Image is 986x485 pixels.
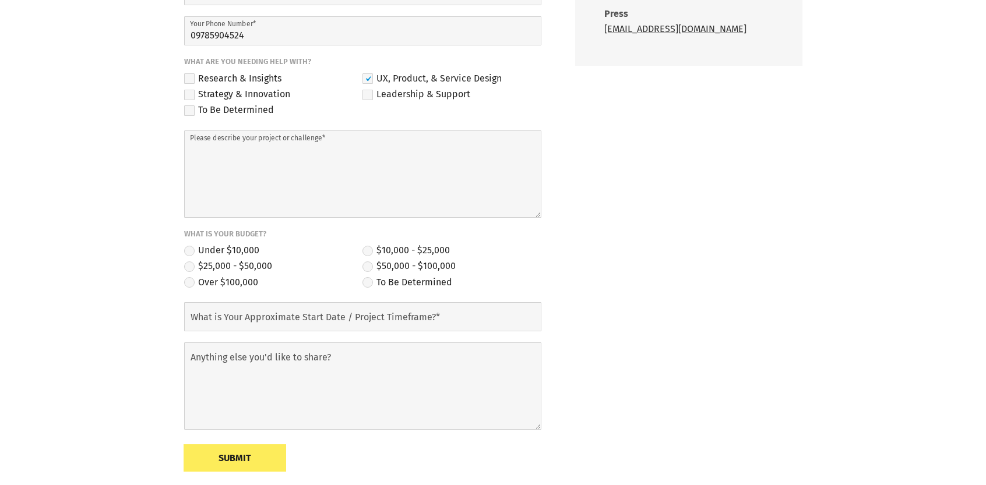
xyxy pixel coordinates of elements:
label: Strategy & Innovation [184,87,290,103]
label: Your Phone Number* [190,18,466,29]
label: To Be Determined [362,275,452,291]
label: Under $10,000 [184,243,259,259]
button: Submit [184,444,286,472]
span: What are you needing help with? [184,56,541,68]
a: [EMAIL_ADDRESS][DOMAIN_NAME] [604,23,746,34]
label: To Be Determined [184,103,274,119]
label: Leadership & Support [362,87,470,103]
label: UX, Product, & Service Design [362,72,502,87]
strong: Press [604,8,628,19]
label: $10,000 - $25,000 [362,243,450,259]
label: $25,000 - $50,000 [184,259,272,275]
label: $50,000 - $100,000 [362,259,456,275]
label: Over $100,000 [184,275,258,291]
label: Research & Insights [184,72,281,87]
label: Please describe your project or challenge* [190,132,466,143]
label: Anything else you'd like to share? [191,350,559,365]
label: What is Your Approximate Start Date / Project Timeframe?* [191,310,559,325]
span: What is your budget? [184,229,541,240]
